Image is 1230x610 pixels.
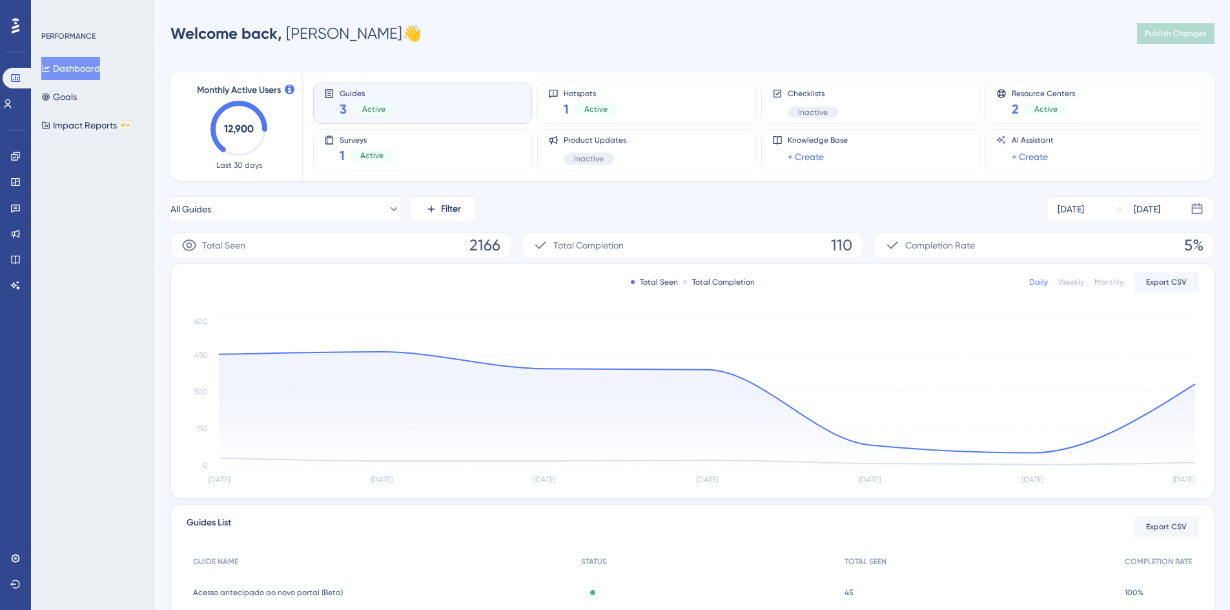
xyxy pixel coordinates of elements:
[533,475,555,484] tspan: [DATE]
[193,587,343,598] span: Acesso antecipado ao novo portal (Beta)
[683,277,755,287] div: Total Completion
[362,104,385,114] span: Active
[194,351,208,360] tspan: 450
[197,83,281,98] span: Monthly Active Users
[41,114,131,137] button: Impact ReportsBETA
[371,475,393,484] tspan: [DATE]
[1145,28,1207,39] span: Publish Changes
[170,24,282,43] span: Welcome back,
[1125,556,1192,567] span: COMPLETION RATE
[224,123,254,135] text: 12,900
[360,150,384,161] span: Active
[1094,277,1123,287] div: Monthly
[1058,201,1084,217] div: [DATE]
[1058,277,1084,287] div: Weekly
[193,556,238,567] span: GUIDE NAME
[564,100,569,118] span: 1
[788,88,838,99] span: Checklists
[1134,272,1198,292] button: Export CSV
[119,122,131,128] div: BETA
[194,317,208,326] tspan: 600
[170,201,211,217] span: All Guides
[581,556,607,567] span: STATUS
[202,238,245,253] span: Total Seen
[170,196,400,222] button: All Guides
[203,461,208,470] tspan: 0
[1134,516,1198,537] button: Export CSV
[340,135,394,144] span: Surveys
[187,515,231,538] span: Guides List
[1012,135,1054,145] span: AI Assistant
[564,88,618,97] span: Hotspots
[411,196,475,222] button: Filter
[340,147,345,165] span: 1
[788,135,848,145] span: Knowledge Base
[553,238,624,253] span: Total Completion
[905,238,975,253] span: Completion Rate
[1034,104,1058,114] span: Active
[1012,100,1019,118] span: 2
[1146,277,1187,287] span: Export CSV
[564,135,626,145] span: Product Updates
[798,107,828,117] span: Inactive
[696,475,718,484] tspan: [DATE]
[170,23,422,44] div: [PERSON_NAME] 👋
[41,31,96,41] div: PERFORMANCE
[208,475,230,484] tspan: [DATE]
[469,235,500,256] span: 2166
[1012,149,1048,165] a: + Create
[196,424,208,433] tspan: 150
[1184,235,1204,256] span: 5%
[831,235,852,256] span: 110
[41,57,100,80] button: Dashboard
[41,85,77,108] button: Goals
[845,587,854,598] span: 45
[859,475,881,484] tspan: [DATE]
[788,149,824,165] a: + Create
[1134,201,1160,217] div: [DATE]
[1137,23,1215,44] button: Publish Changes
[1021,475,1043,484] tspan: [DATE]
[340,88,396,97] span: Guides
[441,201,461,217] span: Filter
[845,556,887,567] span: TOTAL SEEN
[1125,587,1143,598] span: 100%
[194,387,208,396] tspan: 300
[1012,88,1075,97] span: Resource Centers
[631,277,678,287] div: Total Seen
[340,100,347,118] span: 3
[1029,277,1048,287] div: Daily
[1173,475,1194,484] tspan: [DATE]
[216,160,262,170] span: Last 30 days
[574,154,604,164] span: Inactive
[1146,522,1187,532] span: Export CSV
[584,104,608,114] span: Active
